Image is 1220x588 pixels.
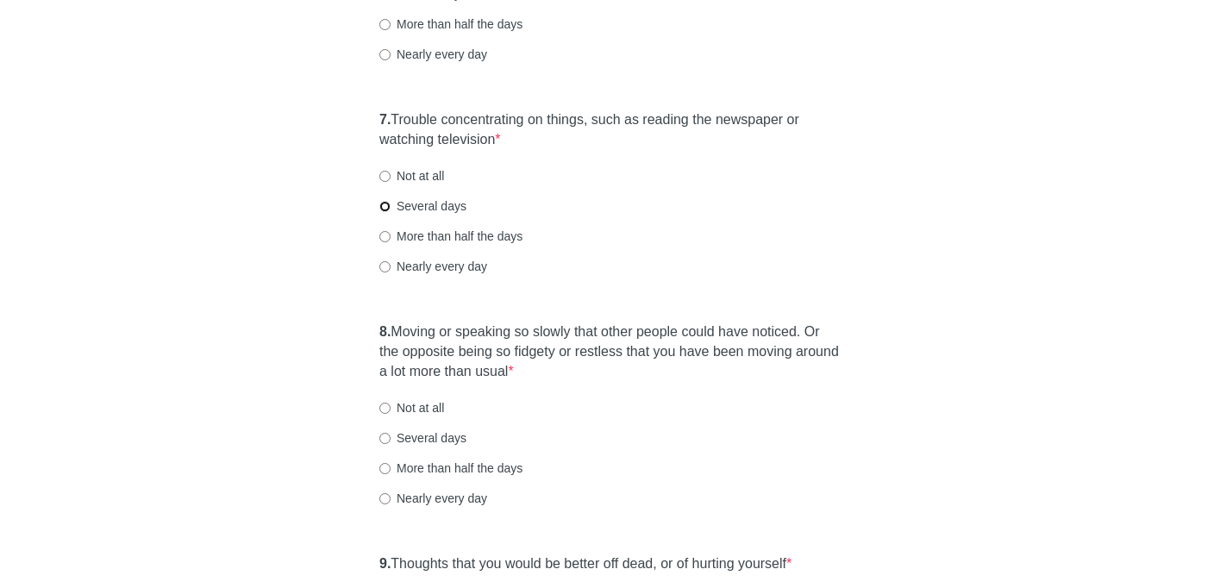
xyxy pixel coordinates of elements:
label: Not at all [379,399,444,416]
input: Nearly every day [379,493,391,504]
input: Not at all [379,403,391,414]
label: More than half the days [379,16,522,33]
input: Several days [379,433,391,444]
label: Nearly every day [379,258,487,275]
label: Moving or speaking so slowly that other people could have noticed. Or the opposite being so fidge... [379,322,841,382]
input: Not at all [379,171,391,182]
label: Several days [379,197,466,215]
label: Thoughts that you would be better off dead, or of hurting yourself [379,554,791,574]
strong: 7. [379,112,391,127]
label: Not at all [379,167,444,185]
input: Nearly every day [379,49,391,60]
label: Nearly every day [379,46,487,63]
input: Nearly every day [379,261,391,272]
label: Nearly every day [379,490,487,507]
strong: 9. [379,556,391,571]
strong: 8. [379,324,391,339]
input: Several days [379,201,391,212]
label: More than half the days [379,460,522,477]
input: More than half the days [379,231,391,242]
label: Trouble concentrating on things, such as reading the newspaper or watching television [379,110,841,150]
label: More than half the days [379,228,522,245]
input: More than half the days [379,19,391,30]
input: More than half the days [379,463,391,474]
label: Several days [379,429,466,447]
